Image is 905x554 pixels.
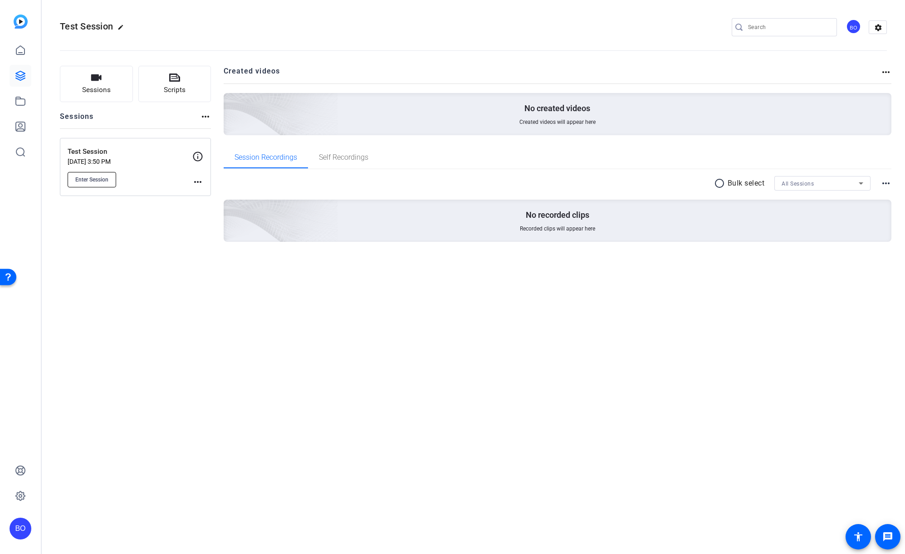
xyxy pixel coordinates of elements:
[68,172,116,187] button: Enter Session
[122,3,338,200] img: Creted videos background
[519,118,596,126] span: Created videos will appear here
[192,176,203,187] mat-icon: more_horiz
[853,531,864,542] mat-icon: accessibility
[60,66,133,102] button: Sessions
[68,147,192,157] p: Test Session
[60,111,94,128] h2: Sessions
[882,531,893,542] mat-icon: message
[138,66,211,102] button: Scripts
[10,518,31,539] div: BO
[82,85,111,95] span: Sessions
[881,67,891,78] mat-icon: more_horiz
[714,178,728,189] mat-icon: radio_button_unchecked
[846,19,862,35] ngx-avatar: Babatunde Ogundiyun
[526,210,589,221] p: No recorded clips
[881,178,891,189] mat-icon: more_horiz
[14,15,28,29] img: blue-gradient.svg
[728,178,765,189] p: Bulk select
[235,154,297,161] span: Session Recordings
[748,22,830,33] input: Search
[520,225,595,232] span: Recorded clips will appear here
[782,181,814,187] span: All Sessions
[164,85,186,95] span: Scripts
[846,19,861,34] div: BO
[68,158,192,165] p: [DATE] 3:50 PM
[122,110,338,307] img: embarkstudio-empty-session.png
[117,24,128,35] mat-icon: edit
[319,154,368,161] span: Self Recordings
[524,103,590,114] p: No created videos
[200,111,211,122] mat-icon: more_horiz
[869,21,887,34] mat-icon: settings
[224,66,881,83] h2: Created videos
[75,176,108,183] span: Enter Session
[60,21,113,32] span: Test Session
